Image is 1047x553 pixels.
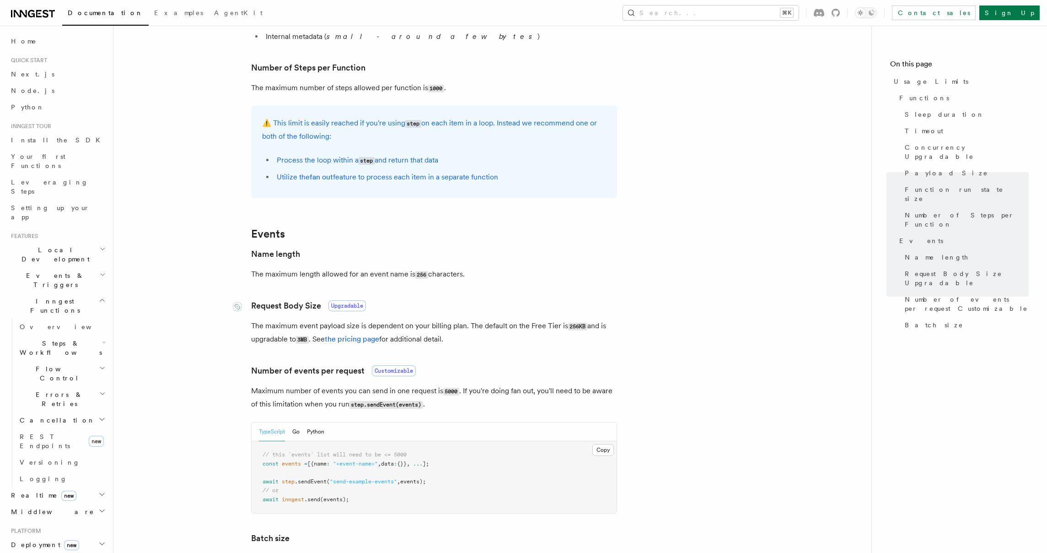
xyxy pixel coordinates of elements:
[7,57,47,64] span: Quick start
[68,9,143,16] span: Documentation
[16,471,107,487] a: Logging
[381,461,394,467] span: data
[905,143,1029,161] span: Concurrency Upgradable
[20,433,70,450] span: REST Endpoints
[901,207,1029,233] a: Number of Steps per Function
[282,461,301,467] span: events
[443,388,459,396] code: 5000
[7,540,79,549] span: Deployment
[259,423,285,441] button: TypeScript
[263,478,279,485] span: await
[263,451,407,458] span: // this `events` list will need to be <= 5000
[7,233,38,240] span: Features
[901,165,1029,181] a: Payload Size
[901,181,1029,207] a: Function run state size
[7,174,107,200] a: Leveraging Steps
[251,248,300,260] a: Name length
[905,126,943,136] span: Timeout
[310,173,333,181] a: fan out
[7,487,107,504] button: Realtimenew
[7,527,41,535] span: Platform
[333,461,378,467] span: "<event-name>"
[780,8,793,17] kbd: ⌘K
[415,271,428,279] code: 256
[16,361,107,386] button: Flow Control
[394,461,397,467] span: :
[397,478,400,485] span: ,
[901,123,1029,139] a: Timeout
[16,412,107,428] button: Cancellation
[896,90,1029,106] a: Functions
[378,461,381,467] span: ,
[7,132,107,148] a: Install the SDK
[855,7,877,18] button: Toggle dark mode
[11,179,88,195] span: Leveraging Steps
[407,461,410,467] span: ,
[62,3,149,26] a: Documentation
[905,253,969,262] span: Name length
[282,478,295,485] span: step
[400,478,426,485] span: events);
[20,323,114,331] span: Overview
[327,478,330,485] span: (
[263,30,617,43] li: Internal metadata ( )
[890,59,1029,73] h4: On this page
[251,299,366,312] a: Request Body SizeUpgradable
[7,537,107,553] button: Deploymentnew
[899,236,943,245] span: Events
[327,32,537,41] em: small - around a few bytes
[251,228,285,240] a: Events
[905,269,1029,287] span: Request Body Size Upgradable
[251,364,416,377] a: Number of events per requestCustomizable
[901,291,1029,317] a: Number of events per request Customizable
[428,85,444,92] code: 1000
[304,461,307,467] span: =
[16,386,107,412] button: Errors & Retries
[11,153,65,169] span: Your first Functions
[7,319,107,487] div: Inngest Functions
[423,461,429,467] span: ];
[251,81,617,95] p: The maximum number of steps allowed per function is .
[209,3,268,25] a: AgentKit
[905,110,984,119] span: Sleep duration
[307,461,327,467] span: [{name
[901,139,1029,165] a: Concurrency Upgradable
[11,37,37,46] span: Home
[89,436,104,447] span: new
[7,99,107,115] a: Python
[11,103,44,111] span: Python
[359,157,375,165] code: step
[894,77,968,86] span: Usage Limits
[896,233,1029,249] a: Events
[307,423,324,441] button: Python
[7,491,76,500] span: Realtime
[16,416,95,425] span: Cancellation
[292,423,300,441] button: Go
[149,3,209,25] a: Examples
[901,249,1029,266] a: Name length
[7,245,100,264] span: Local Development
[16,319,107,335] a: Overview
[623,5,799,20] button: Search...⌘K
[11,204,90,221] span: Setting up your app
[16,390,99,408] span: Errors & Retries
[325,335,379,343] a: the pricing page
[11,87,54,94] span: Node.js
[295,478,327,485] span: .sendEvent
[7,293,107,319] button: Inngest Functions
[899,93,949,103] span: Functions
[251,61,365,74] a: Number of Steps per Function
[16,428,107,454] a: REST Endpointsnew
[330,478,397,485] span: "send-example-events"
[251,268,617,281] p: The maximum length allowed for an event name is characters.
[274,171,606,184] li: Utilize the feature to process each item in a separate function
[262,117,606,143] p: ⚠️ This limit is easily reached if you're using on each item in a loop. Instead we recommend one ...
[905,168,988,178] span: Payload Size
[397,461,407,467] span: {}}
[7,267,107,293] button: Events & Triggers
[7,123,51,130] span: Inngest tour
[901,266,1029,291] a: Request Body Size Upgradable
[7,66,107,82] a: Next.js
[979,5,1040,20] a: Sign Up
[16,454,107,471] a: Versioning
